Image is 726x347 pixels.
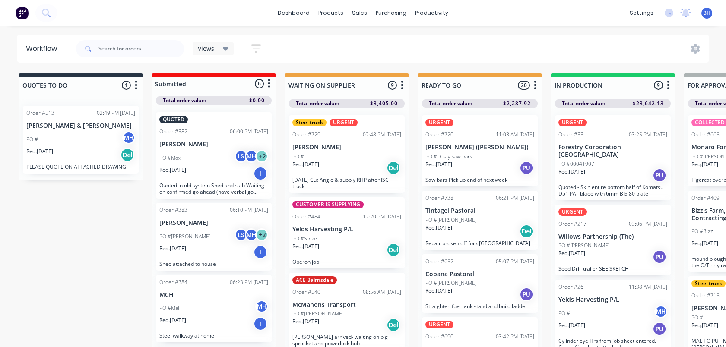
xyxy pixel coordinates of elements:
[292,213,320,221] div: Order #484
[558,131,583,139] div: Order #33
[26,122,135,129] p: [PERSON_NAME] & [PERSON_NAME]
[159,332,268,339] p: Steel walkway at home
[230,128,268,136] div: 06:00 PM [DATE]
[348,6,371,19] div: sales
[26,109,54,117] div: Order #513
[254,317,267,331] div: I
[425,321,453,328] div: URGENT
[425,240,534,246] p: Repair broken off fork [GEOGRAPHIC_DATA]
[23,106,139,173] div: Order #51302:49 PM [DATE][PERSON_NAME] & [PERSON_NAME]PO #MHReq.[DATE]DelPLEASE QUOTE ON ATTACHED...
[422,115,538,186] div: URGENTOrder #72011:03 AM [DATE][PERSON_NAME] ([PERSON_NAME])PO #Dusty saw barsReq.[DATE]PUSaw bar...
[425,207,534,215] p: Tintagel Pastoral
[159,154,181,162] p: PO #Max
[691,292,720,300] div: Order #715
[691,240,718,247] p: Req. [DATE]
[558,160,594,168] p: PO #00041907
[254,167,267,180] div: I
[558,242,610,249] p: PO #[PERSON_NAME]
[520,224,533,238] div: Del
[555,115,671,200] div: URGENTOrder #3303:25 PM [DATE]Forestry Corporation [GEOGRAPHIC_DATA]PO #00041907Req.[DATE]PUQuote...
[653,250,666,264] div: PU
[330,119,358,126] div: URGENT
[496,333,534,341] div: 03:42 PM [DATE]
[425,333,453,341] div: Order #690
[422,191,538,250] div: Order #73806:21 PM [DATE]Tintagel PastoralPO #[PERSON_NAME]Req.[DATE]DelRepair broken off fork [G...
[411,6,453,19] div: productivity
[703,9,710,17] span: BH
[292,334,401,347] p: [PERSON_NAME] arrived- waiting on big sprocket and powerlock hub
[691,314,703,322] p: PO #
[387,161,400,175] div: Del
[425,177,534,183] p: Saw bars Pick up end of next week
[292,131,320,139] div: Order #729
[159,278,187,286] div: Order #384
[245,228,258,241] div: MH
[159,116,188,123] div: QUOTED
[292,318,319,325] p: Req. [DATE]
[230,206,268,214] div: 06:10 PM [DATE]
[254,245,267,259] div: I
[558,208,587,216] div: URGENT
[230,278,268,286] div: 06:23 PM [DATE]
[314,6,348,19] div: products
[255,228,268,241] div: + 2
[159,316,186,324] p: Req. [DATE]
[292,259,401,265] p: Oberon job
[292,235,317,243] p: PO #Spike
[159,291,268,299] p: MCH
[159,166,186,174] p: Req. [DATE]
[691,227,713,235] p: PO #Bizz
[292,177,401,189] p: [DATE] Cut Angle & supply RHP after ISC truck
[387,243,400,257] div: Del
[558,220,587,228] div: Order #217
[156,203,272,271] div: Order #38306:10 PM [DATE][PERSON_NAME]PO #[PERSON_NAME]LSMH+2Req.[DATE]IShed attached to house
[292,201,364,208] div: CUSTOMER IS SUPPLYING
[120,148,134,162] div: Del
[26,164,135,170] p: PLEASE QUOTE ON ATTACHED DRAWING
[425,303,534,309] p: Straighten fuel tank stand and build ladder
[26,136,38,143] p: PO #
[691,194,720,202] div: Order #409
[520,161,533,175] div: PU
[558,296,667,303] p: Yelds Harvesting P/L
[292,161,319,168] p: Req. [DATE]
[425,144,534,151] p: [PERSON_NAME] ([PERSON_NAME])
[425,119,453,126] div: URGENT
[425,153,472,161] p: PO #Dusty saw bars
[292,301,401,309] p: McMahons Transport
[654,305,667,318] div: MH
[653,322,666,336] div: PU
[503,100,531,107] span: $2,287.92
[159,304,179,312] p: PO #Mal
[292,144,401,151] p: [PERSON_NAME]
[159,261,268,267] p: Shed attached to house
[235,150,247,163] div: LS
[371,6,411,19] div: purchasing
[363,131,401,139] div: 02:48 PM [DATE]
[98,40,184,57] input: Search for orders...
[363,213,401,221] div: 12:20 PM [DATE]
[159,141,268,148] p: [PERSON_NAME]
[558,168,585,176] p: Req. [DATE]
[558,184,667,197] p: Quoted - Skin entire bottom half of Komatsu D51 PAT blade with 6mm BIS 80 plate
[425,271,534,278] p: Cobana Pastoral
[363,288,401,296] div: 08:56 AM [DATE]
[425,216,477,224] p: PO #[PERSON_NAME]
[425,194,453,202] div: Order #738
[296,100,339,107] span: Total order value:
[520,287,533,301] div: PU
[245,150,258,163] div: MH
[629,283,667,291] div: 11:38 AM [DATE]
[159,219,268,227] p: [PERSON_NAME]
[653,168,666,182] div: PU
[370,100,398,107] span: $3,405.00
[235,228,247,241] div: LS
[159,233,211,240] p: PO #[PERSON_NAME]
[558,309,570,317] p: PO #
[159,128,187,136] div: Order #382
[97,109,135,117] div: 02:49 PM [DATE]
[555,205,671,276] div: URGENTOrder #21703:06 PM [DATE]Willows Partnership (The)PO #[PERSON_NAME]Req.[DATE]PUSeed Drill t...
[558,144,667,158] p: Forestry Corporation [GEOGRAPHIC_DATA]
[425,161,452,168] p: Req. [DATE]
[425,224,452,232] p: Req. [DATE]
